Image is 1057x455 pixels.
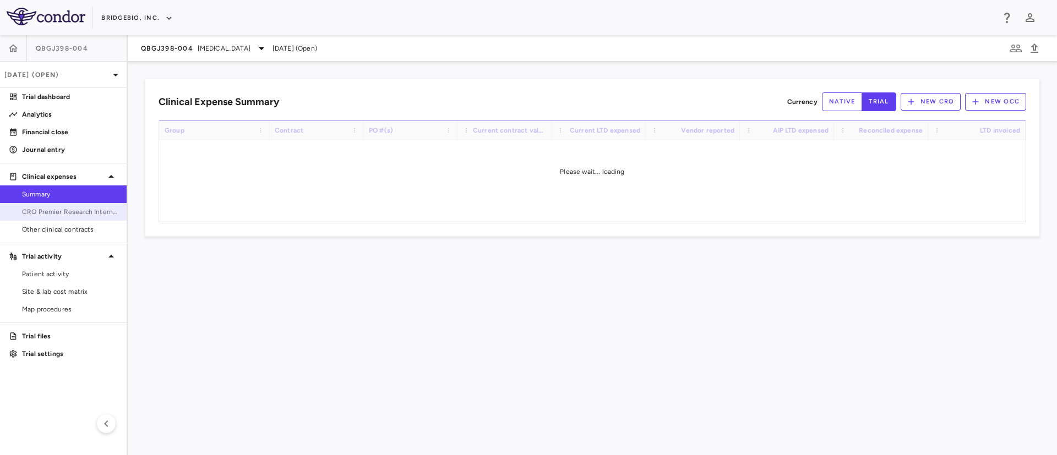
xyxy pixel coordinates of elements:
[965,93,1026,111] button: New OCC
[4,70,109,80] p: [DATE] (Open)
[22,127,118,137] p: Financial close
[22,189,118,199] span: Summary
[198,43,250,53] span: [MEDICAL_DATA]
[22,331,118,341] p: Trial files
[22,207,118,217] span: CRO Premier Research International
[22,251,105,261] p: Trial activity
[273,43,317,53] span: [DATE] (Open)
[22,109,118,119] p: Analytics
[22,224,118,234] span: Other clinical contracts
[22,287,118,297] span: Site & lab cost matrix
[822,92,863,111] button: native
[22,304,118,314] span: Map procedures
[901,93,961,111] button: New CRO
[36,44,88,53] span: QBGJ398-004
[22,172,105,182] p: Clinical expenses
[560,168,624,176] span: Please wait... loading
[101,9,173,27] button: BridgeBio, Inc.
[787,97,818,107] p: Currency
[159,95,279,109] h6: Clinical Expense Summary
[862,92,896,111] button: trial
[22,145,118,155] p: Journal entry
[7,8,85,25] img: logo-full-SnFGN8VE.png
[22,269,118,279] span: Patient activity
[141,44,193,53] span: QBGJ398-004
[22,92,118,102] p: Trial dashboard
[22,349,118,359] p: Trial settings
